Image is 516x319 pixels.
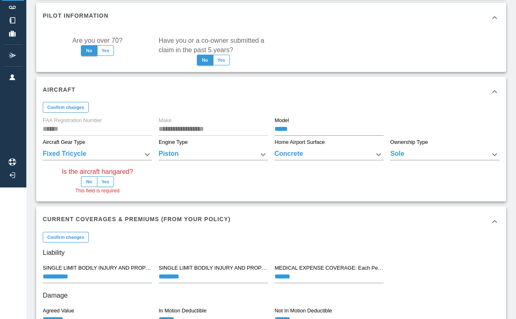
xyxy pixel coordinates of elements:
[159,36,268,55] label: Have you or a co-owner submitted a claim in the past 5 years?
[43,102,89,113] button: Confirm changes
[159,149,268,160] div: Piston
[159,139,188,146] label: Engine Type
[43,85,76,94] h6: Aircraft
[275,307,332,314] label: Not In Motion Deductible
[43,11,109,20] h6: Pilot Information
[159,264,268,272] label: SINGLE LIMIT BODILY INJURY AND PROPERTY DAMAGE LIMITED PASSENGER COVERAGE: Each Person
[36,3,506,32] div: Pilot Information
[43,117,102,124] label: FAA Registration Number
[43,232,89,243] button: Confirm changes
[81,176,97,187] button: No
[159,307,206,314] label: In Motion Deductible
[72,36,123,45] label: Are you over 70?
[43,247,500,259] h6: Liability
[36,77,506,106] div: Aircraft
[43,290,500,301] h6: Damage
[36,206,506,236] div: Current Coverages & Premiums (from your policy)
[43,139,85,146] label: Aircraft Gear Type
[97,45,114,56] button: Yes
[97,176,114,187] button: Yes
[275,117,289,124] label: Model
[213,55,230,65] button: Yes
[197,55,213,65] button: No
[275,149,384,160] div: Concrete
[43,215,231,224] h6: Current Coverages & Premiums (from your policy)
[43,264,152,272] label: SINGLE LIMIT BODILY INJURY AND PROPERTY DAMAGE LIMITED PASSENGER COVERAGE: Each Occurrence
[43,307,74,314] label: Agreed Value
[81,45,97,56] button: No
[275,139,325,146] label: Home Airport Surface
[75,187,119,195] span: This field is required
[390,139,428,146] label: Ownership Type
[275,264,384,272] label: MEDICAL EXPENSE COVERAGE: Each Person
[43,149,152,160] div: Fixed Tricycle
[62,167,133,176] label: Is the aircraft hangared?
[390,149,500,160] div: Sole
[159,117,171,124] label: Make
